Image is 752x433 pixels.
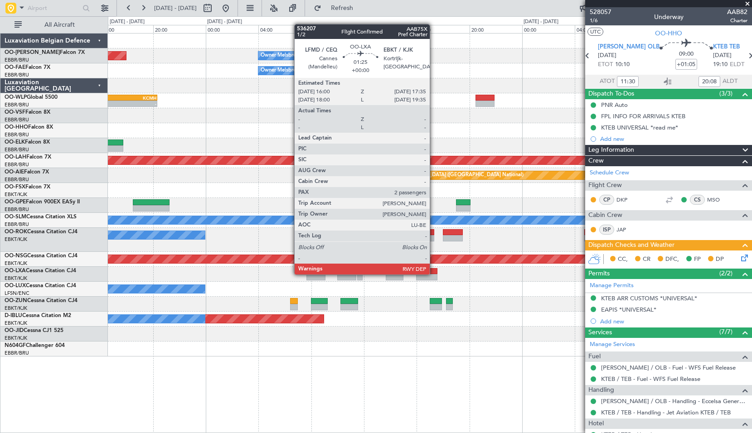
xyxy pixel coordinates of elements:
[261,64,322,77] div: Owner Melsbroek Air Base
[100,25,153,33] div: 16:00
[5,221,29,228] a: EBBR/BRU
[588,180,622,191] span: Flight Crew
[5,268,26,274] span: OO-LXA
[707,196,728,204] a: MSO
[522,25,575,33] div: 00:00
[5,154,51,160] a: OO-LAHFalcon 7X
[102,95,156,101] div: KCMH
[5,57,29,63] a: EBBR/BRU
[5,275,27,282] a: EBKT/KJK
[719,269,733,278] span: (2/2)
[5,328,63,333] a: OO-JIDCessna CJ1 525
[28,1,80,15] input: Airport
[206,25,258,33] div: 00:00
[5,169,49,175] a: OO-AIEFalcon 7X
[5,350,29,356] a: EBBR/BRU
[616,196,637,204] a: DKP
[310,1,364,15] button: Refresh
[599,195,614,205] div: CP
[5,140,25,145] span: OO-ELK
[5,313,22,318] span: D-IBLU
[110,18,145,26] div: [DATE] - [DATE]
[590,340,635,349] a: Manage Services
[364,25,417,33] div: 12:00
[600,135,747,143] div: Add new
[679,50,694,59] span: 09:00
[5,298,78,303] a: OO-ZUNCessna Citation CJ4
[5,184,25,190] span: OO-FSX
[5,116,29,123] a: EBBR/BRU
[5,146,29,153] a: EBBR/BRU
[5,214,26,220] span: OO-SLM
[713,60,728,69] span: 19:10
[713,43,740,52] span: KTEB TEB
[5,65,50,70] a: OO-FAEFalcon 7X
[5,95,27,100] span: OO-WLP
[601,112,685,120] div: FPL INFO FOR ARRIVALS KTEB
[587,28,603,36] button: UTC
[5,298,27,303] span: OO-ZUN
[524,18,558,26] div: [DATE] - [DATE]
[601,124,678,131] div: KTEB UNIVERSAL *read me*
[311,25,364,33] div: 08:00
[470,25,522,33] div: 20:00
[601,409,731,416] a: KTEB / TEB - Handling - Jet Aviation KTEB / TEB
[5,184,50,190] a: OO-FSXFalcon 7X
[5,343,26,348] span: N604GF
[727,7,747,17] span: AAB82
[694,255,701,264] span: FP
[5,125,53,130] a: OO-HHOFalcon 8X
[5,131,29,138] a: EBBR/BRU
[601,101,628,109] div: PNR Auto
[588,327,612,338] span: Services
[598,43,660,52] span: [PERSON_NAME] OLB
[690,195,705,205] div: CS
[5,283,26,289] span: OO-LUX
[5,50,60,55] span: OO-[PERSON_NAME]
[5,253,78,259] a: OO-NSGCessna Citation CJ4
[5,328,24,333] span: OO-JID
[601,294,697,302] div: KTEB ARR CUSTOMS *UNIVERSAL*
[5,176,29,183] a: EBBR/BRU
[590,7,611,17] span: 528057
[5,290,29,297] a: LFSN/ENC
[600,77,615,86] span: ATOT
[716,255,724,264] span: DP
[598,60,613,69] span: ETOT
[5,335,27,342] a: EBKT/KJK
[601,306,656,313] div: EAPIS *UNIVERSAL*
[655,29,682,38] span: OO-HHO
[5,268,76,274] a: OO-LXACessna Citation CJ4
[5,191,27,198] a: EBKT/KJK
[719,327,733,337] span: (7/7)
[5,214,77,220] a: OO-SLMCessna Citation XLS
[5,154,26,160] span: OO-LAH
[617,76,639,87] input: --:--
[5,305,27,312] a: EBKT/KJK
[5,253,27,259] span: OO-NSG
[590,281,634,290] a: Manage Permits
[5,95,58,100] a: OO-WLPGlobal 5500
[102,101,156,106] div: -
[616,226,637,234] a: JAP
[24,22,96,28] span: All Aircraft
[5,260,27,267] a: EBKT/KJK
[5,101,29,108] a: EBBR/BRU
[598,51,616,60] span: [DATE]
[5,110,25,115] span: OO-VSF
[601,397,747,405] a: [PERSON_NAME] / OLB - Handling - Eccelsa General Aviation [PERSON_NAME] / OLB
[5,161,29,168] a: EBBR/BRU
[615,60,630,69] span: 10:10
[5,229,27,235] span: OO-ROK
[713,51,732,60] span: [DATE]
[5,110,50,115] a: OO-VSFFalcon 8X
[261,49,322,63] div: Owner Melsbroek Air Base
[730,60,744,69] span: ELDT
[5,199,26,205] span: OO-GPE
[588,240,674,250] span: Dispatch Checks and Weather
[5,236,27,243] a: EBKT/KJK
[258,25,311,33] div: 04:00
[723,77,737,86] span: ALDT
[588,351,601,362] span: Fuel
[5,313,71,318] a: D-IBLUCessna Citation M2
